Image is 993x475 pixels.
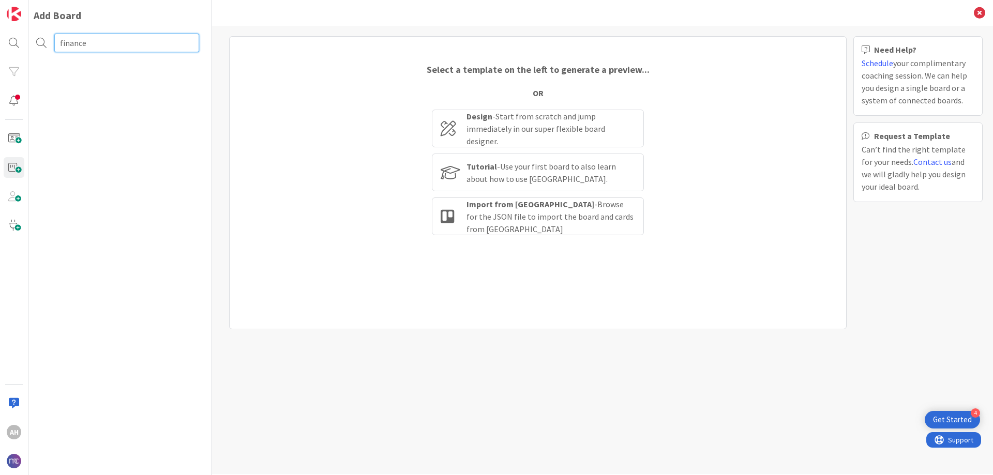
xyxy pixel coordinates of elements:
[7,7,21,21] img: Visit kanbanzone.com
[467,199,594,209] b: Import from [GEOGRAPHIC_DATA]
[34,8,81,23] div: Add Board
[533,87,544,99] div: OR
[467,110,635,147] div: - Start from scratch and jump immediately in our super flexible board designer.
[467,111,492,121] b: Design
[874,45,916,54] b: Need Help?
[971,408,980,418] div: 4
[925,411,980,428] div: Open Get Started checklist, remaining modules: 4
[7,454,21,468] img: avatar
[862,143,974,193] div: Can’t find the right template for your needs. and we will gladly help you design your ideal board.
[22,2,47,14] span: Support
[427,63,650,76] div: Select a template on the left to generate a preview...
[467,160,635,185] div: - Use your first board to also learn about how to use [GEOGRAPHIC_DATA].
[933,415,972,425] div: Get Started
[862,58,967,105] span: your complimentary coaching session. We can help you design a single board or a system of connect...
[7,425,21,439] div: AH
[913,157,952,167] a: Contact us
[874,132,950,140] b: Request a Template
[862,58,893,68] a: Schedule
[54,34,199,52] input: Search...
[467,161,497,172] b: Tutorial
[467,198,635,235] div: - Browse for the JSON file to import the board and cards from [GEOGRAPHIC_DATA]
